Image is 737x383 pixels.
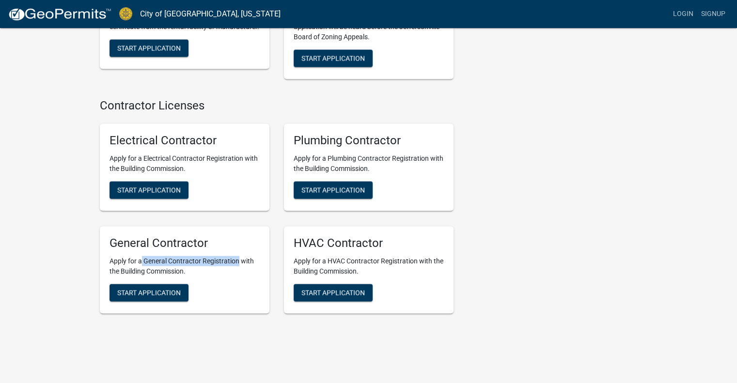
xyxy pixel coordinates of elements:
a: Signup [697,5,729,23]
span: Start Application [117,289,181,296]
span: Start Application [301,54,365,62]
a: Login [669,5,697,23]
span: Start Application [117,44,181,52]
span: Start Application [117,186,181,194]
h5: HVAC Contractor [294,236,444,250]
p: Apply for a HVAC Contractor Registration with the Building Commission. [294,256,444,276]
h5: Electrical Contractor [110,134,260,148]
button: Start Application [294,50,373,67]
button: Start Application [110,182,188,199]
h5: Plumbing Contractor [294,134,444,148]
button: Start Application [294,182,373,199]
span: Start Application [301,186,365,194]
button: Start Application [110,284,188,302]
p: Apply for a General Contractor Registration with the Building Commission. [110,256,260,276]
a: City of [GEOGRAPHIC_DATA], [US_STATE] [140,6,281,22]
button: Start Application [294,284,373,302]
span: Start Application [301,289,365,296]
p: Apply for a Plumbing Contractor Registration with the Building Commission. [294,153,444,174]
h4: Contractor Licenses [100,99,454,113]
p: Apply for a Electrical Contractor Registration with the Building Commission. [110,153,260,174]
button: Start Application [110,40,188,57]
h5: General Contractor [110,236,260,250]
img: City of Jeffersonville, Indiana [119,7,132,20]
